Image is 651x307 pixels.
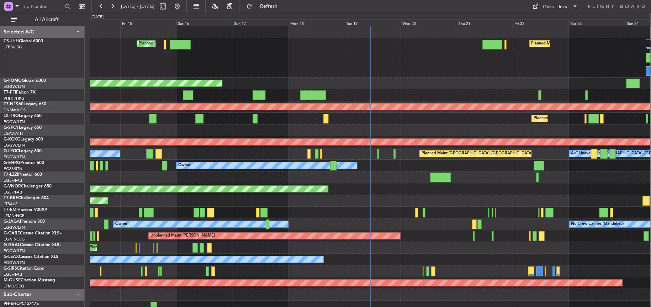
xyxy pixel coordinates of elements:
a: EGGW/LTN [4,225,25,230]
div: Unplanned Maint [PERSON_NAME] [150,231,215,241]
a: LTBA/ISL [4,201,20,207]
span: CS-JHH [4,39,19,43]
div: [DATE] [91,14,104,20]
span: M-OUSE [4,278,21,282]
div: Wed 20 [401,20,457,26]
span: T7-LZZI [4,173,18,177]
div: Fri 15 [121,20,177,26]
span: G-SIRS [4,266,17,271]
span: G-LEAX [4,255,19,259]
span: [DATE] - [DATE] [121,3,154,10]
a: DNMM/LOS [4,107,26,113]
a: LFMN/NCE [4,213,25,218]
a: EGGW/LTN [4,143,25,148]
a: G-JAGAPhenom 300 [4,219,45,224]
div: Sat 23 [569,20,625,26]
a: G-KGKGLegacy 600 [4,137,43,142]
div: Owner [115,219,127,229]
a: EGGW/LTN [4,248,25,254]
a: G-ENRGPraetor 600 [4,161,44,165]
span: G-LEGC [4,149,19,153]
button: All Aircraft [8,14,77,25]
div: Planned Maint [GEOGRAPHIC_DATA] ([GEOGRAPHIC_DATA]) [531,38,643,49]
span: G-VNOR [4,184,21,189]
div: Sun 17 [233,20,289,26]
button: Refresh [243,1,286,12]
a: EGGW/LTN [4,84,25,89]
a: G-GAALCessna Citation XLS+ [4,243,62,247]
div: Quick Links [543,4,567,11]
a: G-LEAXCessna Citation XLS [4,255,58,259]
div: Tue 19 [345,20,401,26]
div: Thu 21 [457,20,513,26]
span: G-JAGA [4,219,20,224]
a: T7-LZZIPraetor 600 [4,173,42,177]
span: LX-TRO [4,114,19,118]
div: Thu 14 [64,20,121,26]
div: Mon 18 [289,20,345,26]
div: Owner [178,160,190,171]
a: LFPB/LBG [4,44,22,50]
a: EGGW/LTN [4,119,25,125]
span: G-KGKG [4,137,20,142]
div: Fri 22 [513,20,569,26]
span: G-SPCY [4,126,19,130]
div: Sat 16 [176,20,233,26]
a: G-GARECessna Citation XLS+ [4,231,62,235]
input: Trip Number [22,1,63,12]
span: G-ENRG [4,161,20,165]
div: Planned Maint [GEOGRAPHIC_DATA] ([GEOGRAPHIC_DATA]) [533,113,645,124]
div: Planned Maint [GEOGRAPHIC_DATA] ([GEOGRAPHIC_DATA]) [421,148,533,159]
span: T7-BRE [4,196,18,200]
a: M-OUSECitation Mustang [4,278,55,282]
span: Refresh [254,4,284,9]
button: Quick Links [529,1,581,12]
a: G-SIRSCitation Excel [4,266,44,271]
span: G-FOMO [4,79,22,83]
a: LFMD/CEQ [4,284,24,289]
a: LGAV/ATH [4,131,23,136]
a: EGNR/CEG [4,237,25,242]
a: T7-EMIHawker 900XP [4,208,47,212]
a: EGLF/FAB [4,190,22,195]
span: G-GARE [4,231,20,235]
a: T7-BREChallenger 604 [4,196,49,200]
span: G-GAAL [4,243,20,247]
span: T7-FFI [4,90,16,95]
span: T7-EMI [4,208,17,212]
a: EGSS/STN [4,166,22,171]
a: EGGW/LTN [4,154,25,160]
a: CS-JHHGlobal 6000 [4,39,43,43]
a: T7-FFIFalcon 7X [4,90,36,95]
a: VHHH/HKG [4,96,25,101]
a: EGLF/FAB [4,272,22,277]
a: LX-TROLegacy 650 [4,114,42,118]
a: G-LEGCLegacy 600 [4,149,42,153]
span: T7-N1960 [4,102,23,106]
a: EGGW/LTN [4,260,25,265]
a: G-FOMOGlobal 6000 [4,79,46,83]
div: Planned Maint [GEOGRAPHIC_DATA] ([GEOGRAPHIC_DATA]) [139,38,251,49]
a: 9H-EHCPC12/47E [4,302,39,306]
a: EGLF/FAB [4,178,22,183]
div: No Crew Cannes (Mandelieu) [571,219,624,229]
a: G-VNORChallenger 650 [4,184,52,189]
a: G-SPCYLegacy 650 [4,126,42,130]
span: All Aircraft [18,17,75,22]
a: T7-N1960Legacy 650 [4,102,46,106]
span: 9H-EHC [4,302,19,306]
